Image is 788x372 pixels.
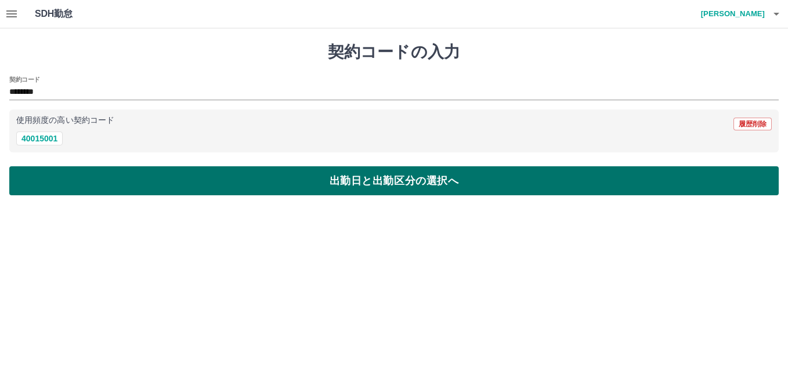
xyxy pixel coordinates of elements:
[9,42,779,62] h1: 契約コードの入力
[9,75,40,84] h2: 契約コード
[9,166,779,195] button: 出勤日と出勤区分の選択へ
[16,132,63,145] button: 40015001
[733,118,772,130] button: 履歴削除
[16,116,114,125] p: 使用頻度の高い契約コード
